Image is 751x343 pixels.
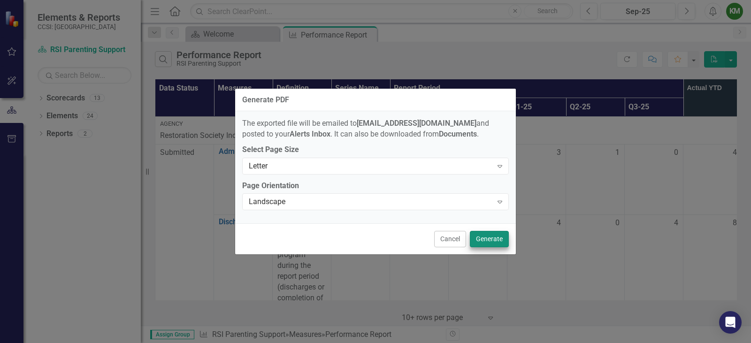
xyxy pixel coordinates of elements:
strong: [EMAIL_ADDRESS][DOMAIN_NAME] [357,119,476,128]
div: Landscape [249,197,492,207]
strong: Documents [439,130,477,138]
div: Generate PDF [242,96,289,104]
button: Cancel [434,231,466,247]
div: Open Intercom Messenger [719,311,742,334]
strong: Alerts Inbox [290,130,330,138]
div: Letter [249,160,492,171]
button: Generate [470,231,509,247]
span: The exported file will be emailed to and posted to your . It can also be downloaded from . [242,119,489,138]
label: Select Page Size [242,145,509,155]
label: Page Orientation [242,181,509,191]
